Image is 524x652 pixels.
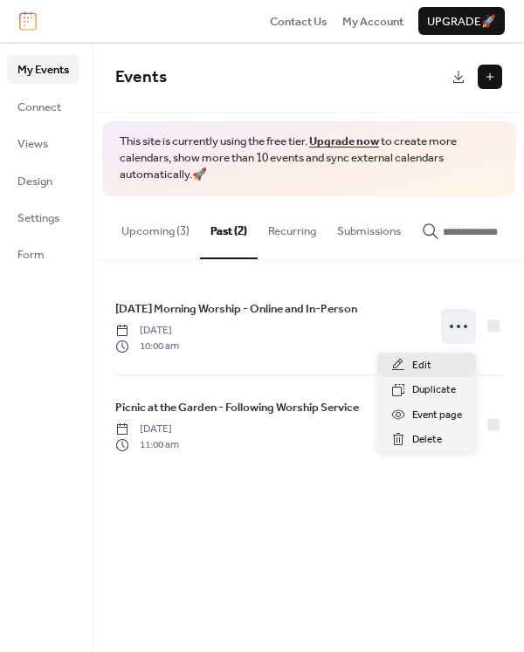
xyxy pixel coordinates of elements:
span: Edit [412,357,431,374]
span: This site is currently using the free tier. to create more calendars, show more than 10 events an... [120,134,498,183]
span: My Account [342,13,403,31]
span: Settings [17,209,59,227]
span: Events [115,61,167,93]
span: Form [17,246,45,264]
a: Picnic at the Garden - Following Worship Service [115,398,359,417]
span: Views [17,135,48,153]
span: Event page [412,407,462,424]
span: Contact Us [270,13,327,31]
span: 10:00 am [115,339,179,354]
a: Upgrade now [309,130,379,153]
span: 11:00 am [115,437,179,453]
span: My Events [17,61,69,79]
button: Recurring [258,196,327,257]
a: [DATE] Morning Worship - Online and In-Person [115,299,357,319]
span: [DATE] [115,422,179,437]
a: My Events [7,55,79,83]
a: My Account [342,12,403,30]
a: Connect [7,93,79,120]
a: Form [7,240,79,268]
button: Past (2) [200,196,258,259]
button: Upcoming (3) [111,196,200,257]
span: Upgrade 🚀 [427,13,496,31]
a: Views [7,129,79,157]
span: Design [17,173,52,190]
span: Duplicate [412,381,456,399]
img: logo [19,11,37,31]
span: Picnic at the Garden - Following Worship Service [115,399,359,416]
span: [DATE] [115,323,179,339]
a: Contact Us [270,12,327,30]
button: Upgrade🚀 [418,7,505,35]
button: Submissions [327,196,411,257]
span: Delete [412,431,442,449]
a: Settings [7,203,79,231]
span: Connect [17,99,61,116]
a: Design [7,167,79,195]
span: [DATE] Morning Worship - Online and In-Person [115,300,357,318]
